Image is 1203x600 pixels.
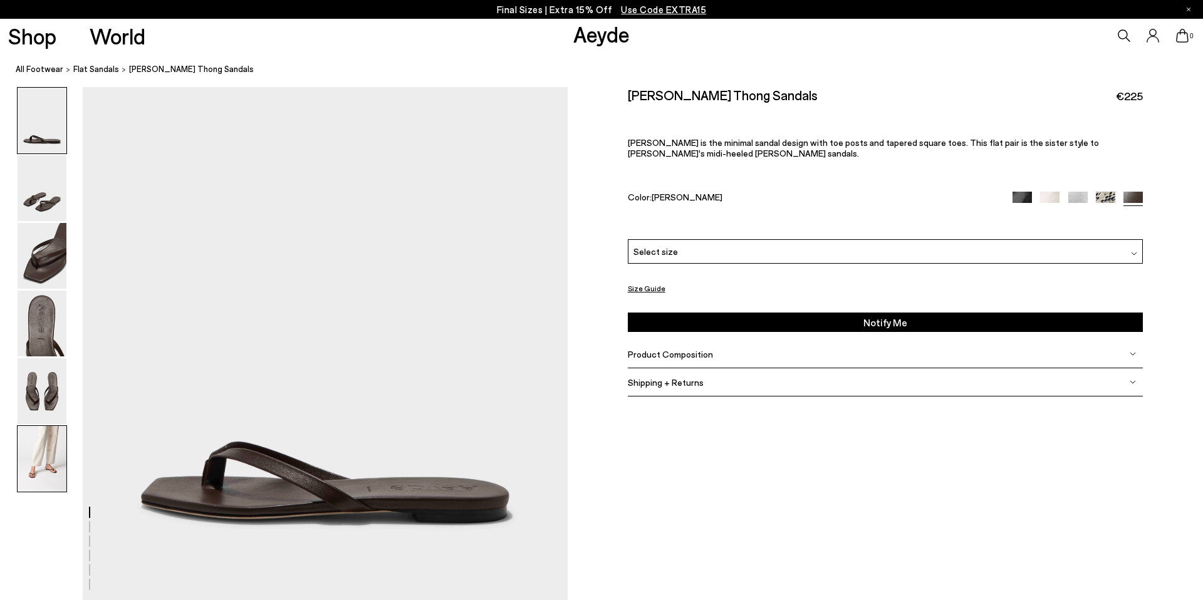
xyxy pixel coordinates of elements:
[73,63,119,76] a: Flat Sandals
[573,21,630,47] a: Aeyde
[18,358,66,424] img: Renee Leather Thong Sandals - Image 5
[628,87,818,103] h2: [PERSON_NAME] Thong Sandals
[1130,379,1136,385] img: svg%3E
[18,426,66,492] img: Renee Leather Thong Sandals - Image 6
[90,25,145,47] a: World
[628,192,996,206] div: Color:
[129,63,254,76] span: [PERSON_NAME] Thong Sandals
[633,245,678,258] span: Select size
[1131,251,1137,257] img: svg%3E
[16,63,63,76] a: All Footwear
[1176,29,1189,43] a: 0
[18,88,66,153] img: Renee Leather Thong Sandals - Image 1
[1130,351,1136,357] img: svg%3E
[18,223,66,289] img: Renee Leather Thong Sandals - Image 3
[628,349,713,359] span: Product Composition
[73,64,119,74] span: Flat Sandals
[16,53,1203,87] nav: breadcrumb
[18,291,66,356] img: Renee Leather Thong Sandals - Image 4
[628,137,1099,158] span: [PERSON_NAME] is the minimal sandal design with toe posts and tapered square toes. This flat pair...
[18,155,66,221] img: Renee Leather Thong Sandals - Image 2
[497,2,707,18] p: Final Sizes | Extra 15% Off
[1189,33,1195,39] span: 0
[652,192,722,202] span: [PERSON_NAME]
[628,313,1143,332] button: Notify Me
[621,4,706,15] span: Navigate to /collections/ss25-final-sizes
[1116,88,1143,104] span: €225
[628,377,704,388] span: Shipping + Returns
[8,25,56,47] a: Shop
[628,281,665,296] button: Size Guide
